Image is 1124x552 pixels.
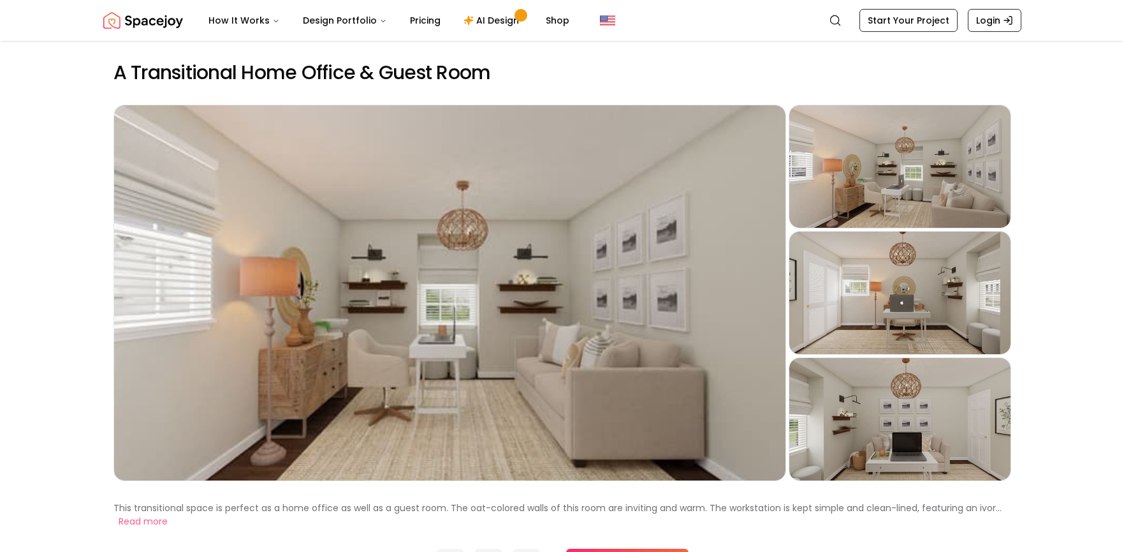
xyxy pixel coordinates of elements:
[198,8,290,33] button: How It Works
[859,9,958,32] a: Start Your Project
[600,13,615,28] img: United States
[119,515,168,528] button: Read more
[113,61,1011,84] h2: A Transitional Home Office & Guest Room
[103,8,183,33] a: Spacejoy
[293,8,397,33] button: Design Portfolio
[536,8,580,33] a: Shop
[400,8,451,33] a: Pricing
[103,8,183,33] img: Spacejoy Logo
[453,8,533,33] a: AI Design
[113,502,1002,514] p: This transitional space is perfect as a home office as well as a guest room. The oat-colored wall...
[198,8,580,33] nav: Main
[968,9,1021,32] a: Login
